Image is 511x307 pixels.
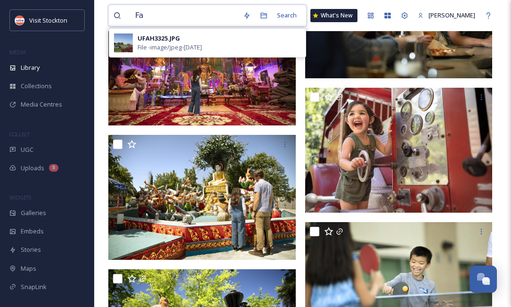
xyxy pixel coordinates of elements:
span: UGC [21,145,33,154]
img: GTP_FID_VIS-STN-D-6221.tif [108,0,296,126]
a: [PERSON_NAME] [413,6,480,25]
img: unnamed.jpeg [15,16,24,25]
span: Library [21,63,40,72]
button: Open Chat [470,266,497,293]
div: Search [272,6,301,25]
span: SnapLink [21,282,47,291]
span: Media Centres [21,100,62,109]
span: Uploads [21,164,44,173]
div: UFAH3325.JPG [138,34,180,43]
img: UFAH3325.JPG [114,33,133,52]
span: COLLECT [9,131,30,138]
span: MEDIA [9,49,26,56]
span: WIDGETS [9,194,31,201]
span: File - image/jpeg - [DATE] [138,43,202,52]
img: GTP_FID_VIS-STN-D-6643.tif [305,88,493,213]
span: Embeds [21,227,44,236]
span: Visit Stockton [29,16,67,25]
a: What's New [310,9,357,22]
input: Search your library [130,5,238,26]
span: Stories [21,245,41,254]
div: 8 [49,164,58,172]
span: Collections [21,82,52,91]
span: [PERSON_NAME] [429,11,475,19]
span: Galleries [21,208,46,217]
img: GTP_FID_VIS-STN-D-5796.tif [108,135,296,260]
span: Maps [21,264,36,273]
